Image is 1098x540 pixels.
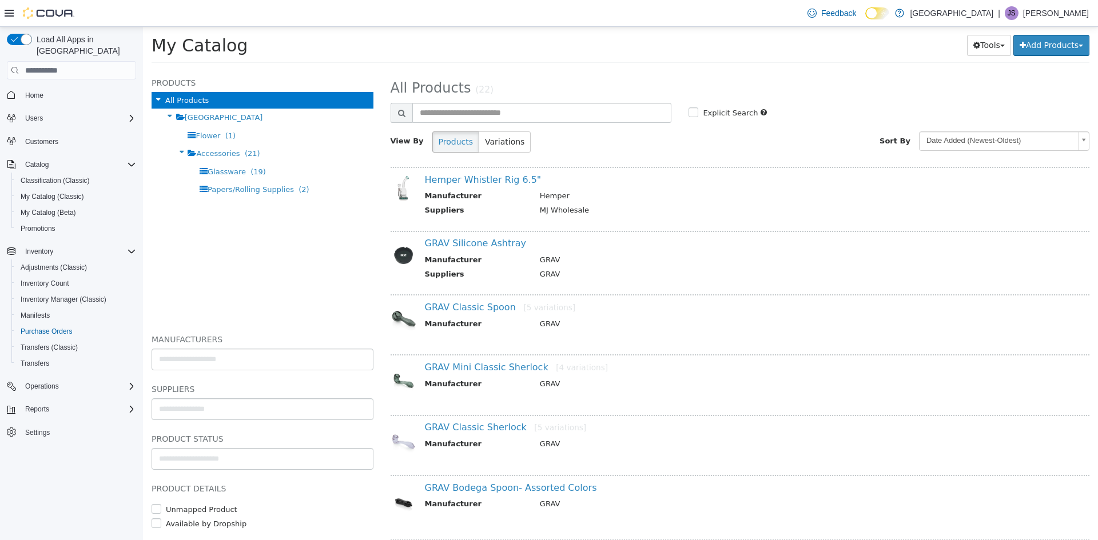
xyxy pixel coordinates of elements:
a: Adjustments (Classic) [16,261,91,274]
a: GRAV Bodega Spoon- Assorted Colors [282,455,454,466]
span: Reports [25,405,49,414]
button: Operations [21,379,63,393]
span: Manifests [16,309,136,322]
small: [4 variations] [413,336,465,345]
span: Feedback [821,7,856,19]
button: Inventory [21,245,58,258]
button: Operations [2,378,141,394]
a: My Catalog (Classic) [16,190,89,203]
span: My Catalog [9,9,105,29]
button: Home [2,86,141,103]
span: (19) [108,141,123,149]
span: Load All Apps in [GEOGRAPHIC_DATA] [32,34,136,57]
span: All Products [22,69,66,78]
th: Suppliers [282,178,388,192]
a: Transfers [16,357,54,370]
span: Date Added (Newest-Oldest) [777,105,931,123]
button: Inventory [2,243,141,259]
button: Purchase Orders [11,323,141,339]
span: Glassware [65,141,103,149]
td: GRAV [388,227,921,242]
a: Date Added (Newest-Oldest) [776,105,946,124]
span: Manifests [21,311,50,320]
button: Inventory Count [11,275,141,291]
button: My Catalog (Classic) [11,189,141,205]
th: Manufacturer [282,163,388,178]
p: [PERSON_NAME] [1023,6,1089,20]
span: Promotions [21,224,55,233]
span: Operations [21,379,136,393]
button: Adjustments (Classic) [11,259,141,275]
a: Manifests [16,309,54,322]
span: Inventory [21,245,136,258]
h5: Product Status [9,405,230,419]
img: 150 [248,335,273,370]
span: My Catalog (Beta) [21,208,76,217]
span: Transfers [16,357,136,370]
small: (22) [332,58,351,68]
img: 150 [248,275,273,310]
span: View By [248,110,281,118]
span: Flower [53,105,77,113]
img: 150 [248,212,273,246]
a: Feedback [803,2,861,25]
a: Promotions [16,222,60,235]
button: Users [2,110,141,126]
span: Catalog [21,158,136,171]
button: Variations [336,105,388,126]
button: Tools [824,8,868,29]
td: GRAV [388,242,921,256]
th: Manufacturer [282,411,388,426]
a: Hemper Whistler Rig 6.5" [282,147,399,158]
span: My Catalog (Classic) [21,192,84,201]
span: Home [21,87,136,102]
td: GRAV [388,291,921,306]
td: GRAV [388,411,921,426]
button: Reports [21,402,54,416]
h5: Suppliers [9,355,230,369]
div: Jim Siciliano [1005,6,1019,20]
button: Inventory Manager (Classic) [11,291,141,307]
th: Manufacturer [282,471,388,486]
button: Transfers (Classic) [11,339,141,355]
h5: Manufacturers [9,306,230,319]
span: (1) [82,105,93,113]
a: My Catalog (Beta) [16,206,81,219]
button: Catalog [2,157,141,173]
button: Users [21,111,47,125]
span: (21) [102,122,117,131]
span: Operations [25,382,59,391]
a: GRAV Classic Sherlock[5 variations] [282,395,444,406]
span: Users [25,114,43,123]
input: Dark Mode [865,7,889,19]
span: Customers [25,137,58,146]
label: Explicit Search [557,81,615,92]
span: [GEOGRAPHIC_DATA] [42,86,120,95]
span: Transfers [21,359,49,368]
h5: Products [9,49,230,63]
span: Adjustments (Classic) [21,263,87,272]
td: Hemper [388,163,921,178]
small: [5 variations] [380,276,432,285]
span: Catalog [25,160,49,169]
span: Inventory Count [21,279,69,288]
span: Transfers (Classic) [16,341,136,354]
small: [5 variations] [391,396,443,405]
img: 150 [248,148,273,174]
span: Classification (Classic) [16,174,136,187]
button: Products [289,105,336,126]
button: Catalog [21,158,53,171]
a: Customers [21,135,63,149]
nav: Complex example [7,82,136,470]
a: Home [21,89,48,102]
span: Inventory Count [16,277,136,290]
td: GRAV [388,351,921,366]
span: Purchase Orders [16,325,136,338]
a: Settings [21,426,54,439]
img: 150 [248,395,273,430]
span: Adjustments (Classic) [16,261,136,274]
span: Users [21,111,136,125]
a: Classification (Classic) [16,174,94,187]
label: Unmapped Product [20,477,94,489]
th: Suppliers [282,242,388,256]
